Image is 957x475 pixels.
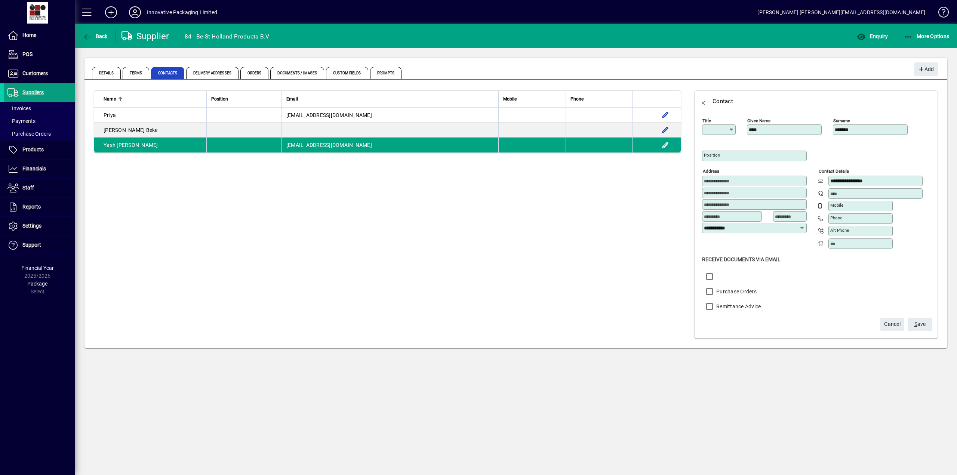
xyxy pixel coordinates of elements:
app-page-header-button: Back [75,30,116,43]
a: Customers [4,64,75,83]
div: Email [286,95,494,103]
label: Remittance Advice [715,303,761,310]
span: POS [22,51,33,57]
span: Terms [123,67,150,79]
mat-label: Surname [833,118,850,123]
div: [PERSON_NAME] [PERSON_NAME][EMAIL_ADDRESS][DOMAIN_NAME] [757,6,925,18]
div: Phone [570,95,628,103]
mat-label: Mobile [830,203,843,208]
span: Payments [7,118,36,124]
span: Beke [146,127,158,133]
span: Receive Documents Via Email [702,256,781,262]
span: Prompts [370,67,402,79]
span: Name [104,95,116,103]
a: Support [4,236,75,255]
span: Phone [570,95,584,103]
span: Documents / Images [270,67,324,79]
mat-label: Title [702,118,711,123]
button: Enquiry [855,30,890,43]
span: Package [27,281,47,287]
span: Orders [240,67,269,79]
span: Add [918,63,934,75]
span: Invoices [7,105,31,111]
div: 84 - Be-St Holland Products B.V [185,31,270,43]
div: Position [211,95,277,103]
span: Support [22,242,41,248]
button: More Options [902,30,951,43]
span: Purchase Orders [7,131,51,137]
span: [PERSON_NAME] [117,142,158,148]
span: [EMAIL_ADDRESS][DOMAIN_NAME] [286,142,372,148]
span: More Options [904,33,950,39]
mat-label: Given name [747,118,770,123]
a: Invoices [4,102,75,115]
span: Custom Fields [326,67,368,79]
a: Home [4,26,75,45]
button: Back [695,92,713,110]
span: Mobile [503,95,517,103]
button: Add [914,62,938,76]
span: Priya [104,112,116,118]
span: Back [83,33,108,39]
span: Cancel [884,318,901,330]
span: [PERSON_NAME] [104,127,145,133]
a: POS [4,45,75,64]
a: Reports [4,198,75,216]
span: Home [22,32,36,38]
span: Yash [104,142,116,148]
span: Email [286,95,298,103]
button: Profile [123,6,147,19]
mat-label: Phone [830,215,842,220]
button: Save [908,318,932,331]
span: Financials [22,166,46,172]
button: Back [81,30,110,43]
span: Customers [22,70,48,76]
div: Supplier [121,30,169,42]
a: Payments [4,115,75,127]
span: Position [211,95,228,103]
span: S [914,321,917,327]
label: Purchase Orders [715,288,757,295]
span: [EMAIL_ADDRESS][DOMAIN_NAME] [286,112,372,118]
mat-label: Alt Phone [830,228,849,233]
button: Cancel [880,318,904,331]
span: Staff [22,185,34,191]
a: Settings [4,217,75,235]
span: Suppliers [22,89,44,95]
a: Products [4,141,75,159]
a: Knowledge Base [933,1,948,26]
div: Name [104,95,202,103]
span: Financial Year [21,265,54,271]
a: Financials [4,160,75,178]
span: Settings [22,223,41,229]
div: Mobile [503,95,561,103]
span: Contacts [151,67,184,79]
div: Contact [713,95,733,107]
a: Staff [4,179,75,197]
div: Innovative Packaging Limited [147,6,217,18]
span: Enquiry [857,33,888,39]
span: Products [22,146,44,152]
button: Add [99,6,123,19]
span: Delivery Addresses [186,67,239,79]
span: Reports [22,204,41,210]
span: ave [914,318,926,330]
a: Purchase Orders [4,127,75,140]
mat-label: Position [704,152,720,158]
span: Details [92,67,121,79]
